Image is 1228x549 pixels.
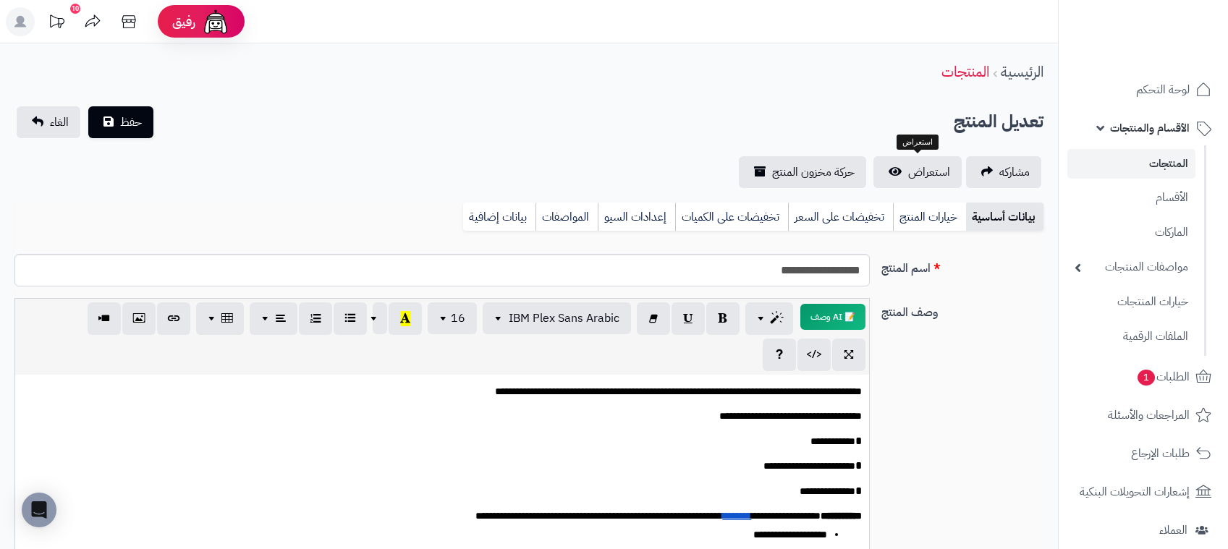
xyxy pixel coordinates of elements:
[1067,474,1219,509] a: إشعارات التحويلات البنكية
[1080,482,1190,502] span: إشعارات التحويلات البنكية
[800,304,865,330] button: 📝 AI وصف
[22,493,56,527] div: Open Intercom Messenger
[954,107,1043,137] h2: تعديل المنتج
[70,4,80,14] div: 10
[1067,286,1195,318] a: خيارات المنتجات
[1067,398,1219,433] a: المراجعات والأسئلة
[451,310,465,327] span: 16
[483,302,631,334] button: IBM Plex Sans Arabic
[38,7,75,40] a: تحديثات المنصة
[1159,520,1187,540] span: العملاء
[1067,72,1219,107] a: لوحة التحكم
[1067,321,1195,352] a: الملفات الرقمية
[1067,149,1195,179] a: المنتجات
[1067,252,1195,283] a: مواصفات المنتجات
[675,203,788,231] a: تخفيضات على الكميات
[893,203,966,231] a: خيارات المنتج
[941,61,989,82] a: المنتجات
[999,163,1030,181] span: مشاركه
[966,203,1043,231] a: بيانات أساسية
[598,203,675,231] a: إعدادات السيو
[1136,80,1190,100] span: لوحة التحكم
[897,135,939,150] div: استعراض
[876,298,1049,321] label: وصف المنتج
[966,156,1041,188] a: مشاركه
[772,163,855,181] span: حركة مخزون المنتج
[1108,405,1190,425] span: المراجعات والأسئلة
[1067,217,1195,248] a: الماركات
[908,163,950,181] span: استعراض
[876,254,1049,277] label: اسم المنتج
[873,156,962,188] a: استعراض
[1001,61,1043,82] a: الرئيسية
[1067,182,1195,213] a: الأقسام
[17,106,80,138] a: الغاء
[1138,370,1155,386] span: 1
[1067,513,1219,548] a: العملاء
[535,203,598,231] a: المواصفات
[50,114,69,131] span: الغاء
[120,114,142,131] span: حفظ
[1136,367,1190,387] span: الطلبات
[788,203,893,231] a: تخفيضات على السعر
[739,156,866,188] a: حركة مخزون المنتج
[509,310,619,327] span: IBM Plex Sans Arabic
[1067,359,1219,394] a: الطلبات1
[172,13,195,30] span: رفيق
[1110,118,1190,138] span: الأقسام والمنتجات
[201,7,230,36] img: ai-face.png
[1131,443,1190,464] span: طلبات الإرجاع
[1067,436,1219,471] a: طلبات الإرجاع
[463,203,535,231] a: بيانات إضافية
[88,106,153,138] button: حفظ
[428,302,477,334] button: 16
